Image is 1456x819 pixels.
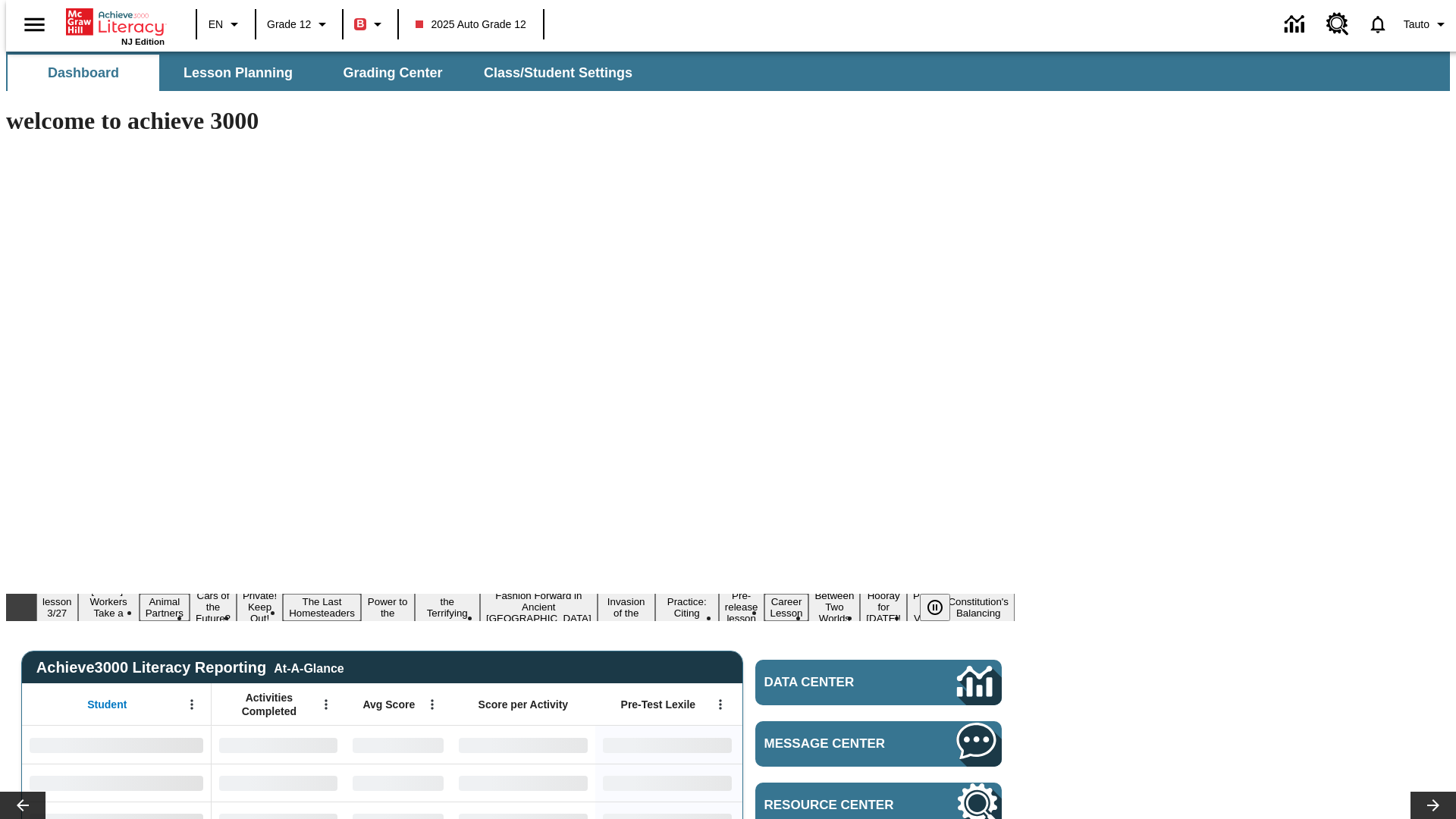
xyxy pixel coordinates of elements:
[1317,4,1358,45] a: Resource Center, Will open in new tab
[764,594,809,621] button: Slide 13 Career Lesson
[655,582,719,632] button: Slide 11 Mixed Practice: Citing Evidence
[66,5,165,46] div: Home
[764,798,912,813] span: Resource Center
[274,659,344,676] div: At-A-Glance
[416,17,526,33] span: 2025 Auto Grade 12
[1404,17,1429,33] span: Tauto
[180,693,203,716] button: Open Menu
[415,582,480,632] button: Slide 8 Attack of the Terrifying Tomatoes
[808,588,860,626] button: Slide 14 Between Two Worlds
[484,64,632,82] span: Class/Student Settings
[36,582,78,632] button: Slide 1 Test lesson 3/27 en
[78,582,140,632] button: Slide 2 Labor Day: Workers Take a Stand
[598,582,655,632] button: Slide 10 The Invasion of the Free CD
[12,2,57,47] button: Open side menu
[87,698,127,711] span: Student
[860,588,907,626] button: Slide 15 Hooray for Constitution Day!
[212,764,345,802] div: No Data,
[907,588,942,626] button: Slide 16 Point of View
[361,582,415,632] button: Slide 7 Solar Power to the People
[345,764,451,802] div: No Data,
[480,588,598,626] button: Slide 9 Fashion Forward in Ancient Rome
[1358,5,1398,44] a: Notifications
[472,55,645,91] button: Class/Student Settings
[184,64,293,82] span: Lesson Planning
[6,55,646,91] div: SubNavbar
[209,17,223,33] span: EN
[36,659,344,676] span: Achieve3000 Literacy Reporting
[709,693,732,716] button: Open Menu
[283,594,361,621] button: Slide 6 The Last Homesteaders
[1398,11,1456,38] button: Profile/Settings
[6,107,1015,135] h1: welcome to achieve 3000
[267,17,311,33] span: Grade 12
[315,693,337,716] button: Open Menu
[261,11,337,38] button: Grade: Grade 12, Select a grade
[621,698,696,711] span: Pre-Test Lexile
[121,37,165,46] span: NJ Edition
[356,14,364,33] span: B
[479,698,569,711] span: Score per Activity
[764,675,906,690] span: Data Center
[764,736,912,752] span: Message Center
[219,691,319,718] span: Activities Completed
[212,726,345,764] div: No Data,
[421,693,444,716] button: Open Menu
[6,52,1450,91] div: SubNavbar
[140,594,190,621] button: Slide 3 Animal Partners
[317,55,469,91] button: Grading Center
[755,660,1002,705] a: Data Center
[8,55,159,91] button: Dashboard
[755,721,1002,767] a: Message Center
[343,64,442,82] span: Grading Center
[48,64,119,82] span: Dashboard
[162,55,314,91] button: Lesson Planning
[66,7,165,37] a: Home
[348,11,393,38] button: Boost Class color is red. Change class color
[190,588,237,626] button: Slide 4 Cars of the Future?
[942,582,1015,632] button: Slide 17 The Constitution's Balancing Act
[345,726,451,764] div: No Data,
[1276,4,1317,45] a: Data Center
[362,698,415,711] span: Avg Score
[237,588,283,626] button: Slide 5 Private! Keep Out!
[202,11,250,38] button: Language: EN, Select a language
[920,594,965,621] div: Pause
[920,594,950,621] button: Pause
[1410,792,1456,819] button: Lesson carousel, Next
[719,588,764,626] button: Slide 12 Pre-release lesson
